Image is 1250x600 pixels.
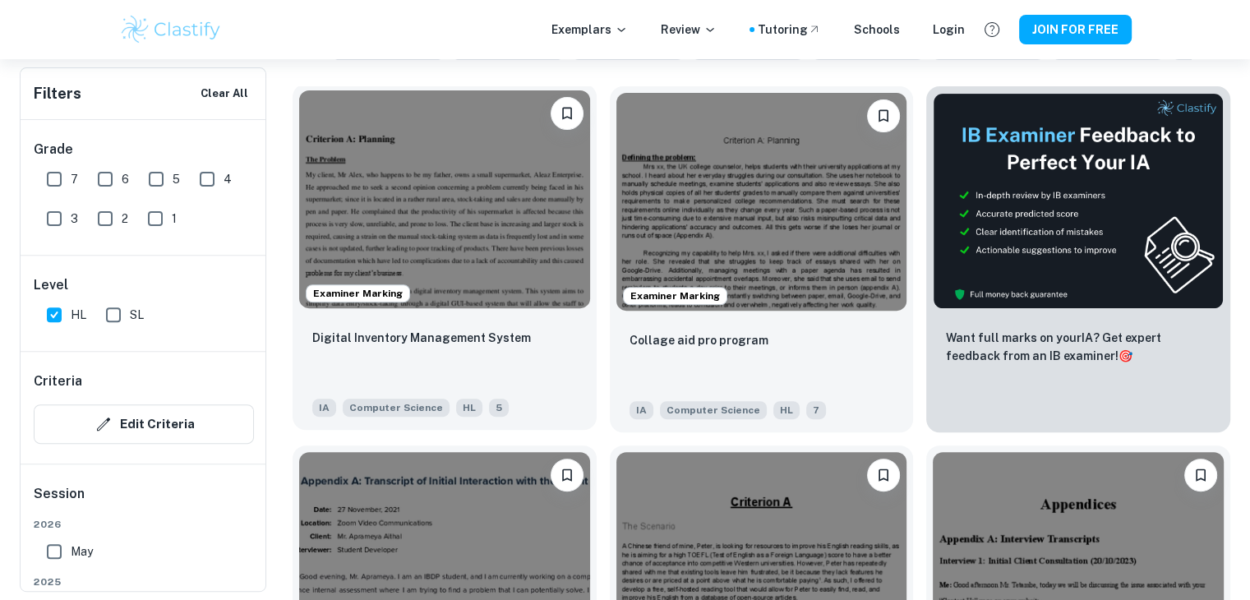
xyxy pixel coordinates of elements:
button: Please log in to bookmark exemplars [1184,459,1217,492]
a: Schools [854,21,900,39]
button: Edit Criteria [34,404,254,444]
img: Computer Science IA example thumbnail: Collage aid pro program [616,93,907,311]
h6: Criteria [34,372,82,391]
span: 7 [806,401,826,419]
button: Please log in to bookmark exemplars [867,459,900,492]
span: Computer Science [343,399,450,417]
span: 7 [71,170,78,188]
span: IA [630,401,653,419]
a: Tutoring [758,21,821,39]
button: Please log in to bookmark exemplars [551,459,583,492]
span: Computer Science [660,401,767,419]
span: 4 [224,170,232,188]
p: Collage aid pro program [630,331,768,349]
span: May [71,542,93,561]
span: HL [773,401,800,419]
button: Please log in to bookmark exemplars [867,99,900,132]
span: HL [71,306,86,324]
span: Examiner Marking [307,286,409,301]
button: JOIN FOR FREE [1019,15,1132,44]
span: 5 [173,170,180,188]
span: 2 [122,210,128,228]
p: Digital Inventory Management System [312,329,531,347]
img: Computer Science IA example thumbnail: Digital Inventory Management System [299,90,590,308]
h6: Level [34,275,254,295]
a: Login [933,21,965,39]
button: Clear All [196,81,252,106]
span: SL [130,306,144,324]
span: 2026 [34,517,254,532]
a: Examiner MarkingPlease log in to bookmark exemplarsDigital Inventory Management SystemIAComputer ... [293,86,597,432]
button: Help and Feedback [978,16,1006,44]
span: 🎯 [1119,349,1132,362]
a: ThumbnailWant full marks on yourIA? Get expert feedback from an IB examiner! [926,86,1230,432]
img: Thumbnail [933,93,1224,309]
span: 5 [489,399,509,417]
button: Please log in to bookmark exemplars [551,97,583,130]
span: IA [312,399,336,417]
h6: Grade [34,140,254,159]
h6: Session [34,484,254,517]
p: Exemplars [551,21,628,39]
span: 6 [122,170,129,188]
a: Examiner MarkingPlease log in to bookmark exemplarsCollage aid pro programIAComputer ScienceHL7 [610,86,914,432]
p: Want full marks on your IA ? Get expert feedback from an IB examiner! [946,329,1211,365]
h6: Filters [34,82,81,105]
span: 2025 [34,575,254,589]
p: Review [661,21,717,39]
img: Clastify logo [119,13,224,46]
span: 3 [71,210,78,228]
span: Examiner Marking [624,288,726,303]
span: HL [456,399,482,417]
span: 1 [172,210,177,228]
